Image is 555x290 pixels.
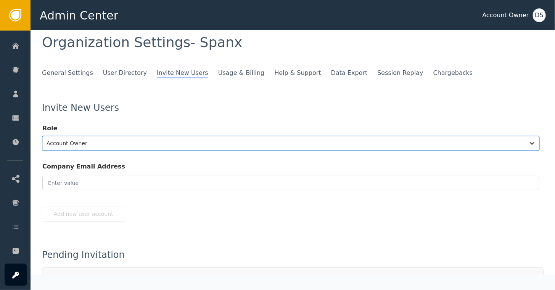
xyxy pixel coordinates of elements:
[377,68,423,78] span: Session Replay
[433,68,473,78] span: Chargebacks
[331,68,368,78] span: Data Export
[42,250,544,259] div: Pending Invitation
[42,162,539,174] label: Company Email Address
[157,68,208,78] span: Invite New Users
[42,124,539,136] label: Role
[42,68,93,78] span: General Settings
[274,68,321,78] span: Help & Support
[483,11,529,20] div: Account Owner
[103,68,147,78] span: User Directory
[42,176,539,190] input: Enter value
[40,7,118,24] span: Admin Center
[218,68,265,78] span: Usage & Billing
[42,103,544,112] div: Invite New Users
[42,34,243,50] span: Organization Settings - Spanx
[533,8,546,22] button: DS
